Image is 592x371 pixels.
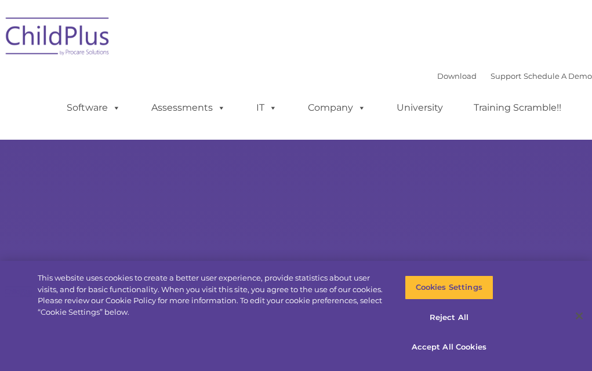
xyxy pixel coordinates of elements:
[245,96,289,119] a: IT
[38,272,387,318] div: This website uses cookies to create a better user experience, provide statistics about user visit...
[491,71,521,81] a: Support
[55,96,132,119] a: Software
[140,96,237,119] a: Assessments
[405,275,493,300] button: Cookies Settings
[405,335,493,359] button: Accept All Cookies
[437,71,592,81] font: |
[566,303,592,329] button: Close
[296,96,377,119] a: Company
[524,71,592,81] a: Schedule A Demo
[462,96,573,119] a: Training Scramble!!
[385,96,455,119] a: University
[405,305,493,330] button: Reject All
[437,71,477,81] a: Download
